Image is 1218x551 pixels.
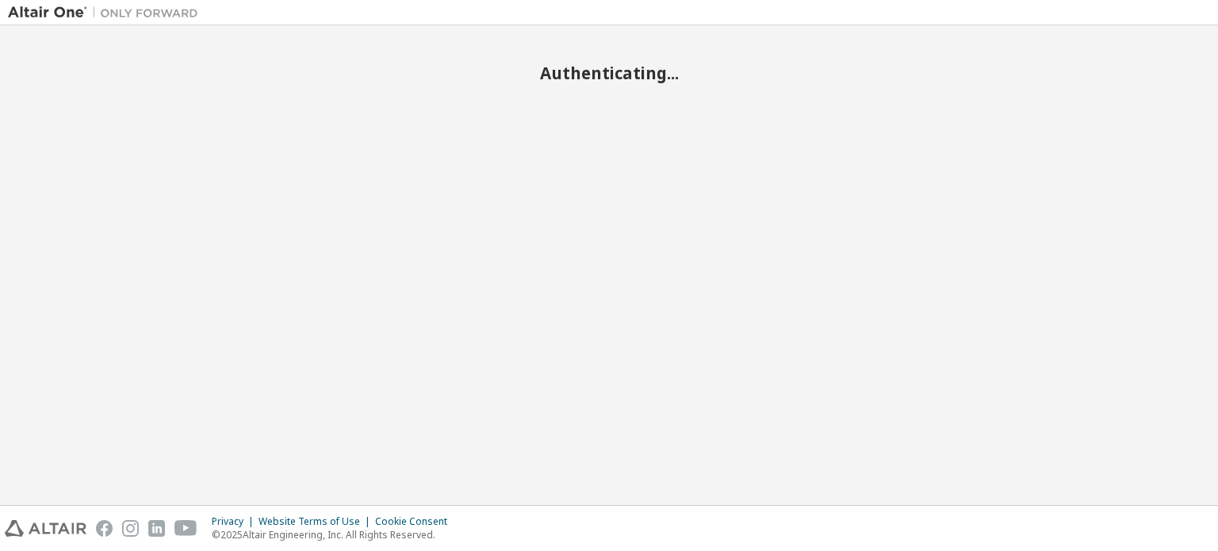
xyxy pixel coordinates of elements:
[96,520,113,537] img: facebook.svg
[8,63,1210,83] h2: Authenticating...
[174,520,197,537] img: youtube.svg
[212,515,259,528] div: Privacy
[5,520,86,537] img: altair_logo.svg
[375,515,457,528] div: Cookie Consent
[212,528,457,541] p: © 2025 Altair Engineering, Inc. All Rights Reserved.
[122,520,139,537] img: instagram.svg
[8,5,206,21] img: Altair One
[259,515,375,528] div: Website Terms of Use
[148,520,165,537] img: linkedin.svg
